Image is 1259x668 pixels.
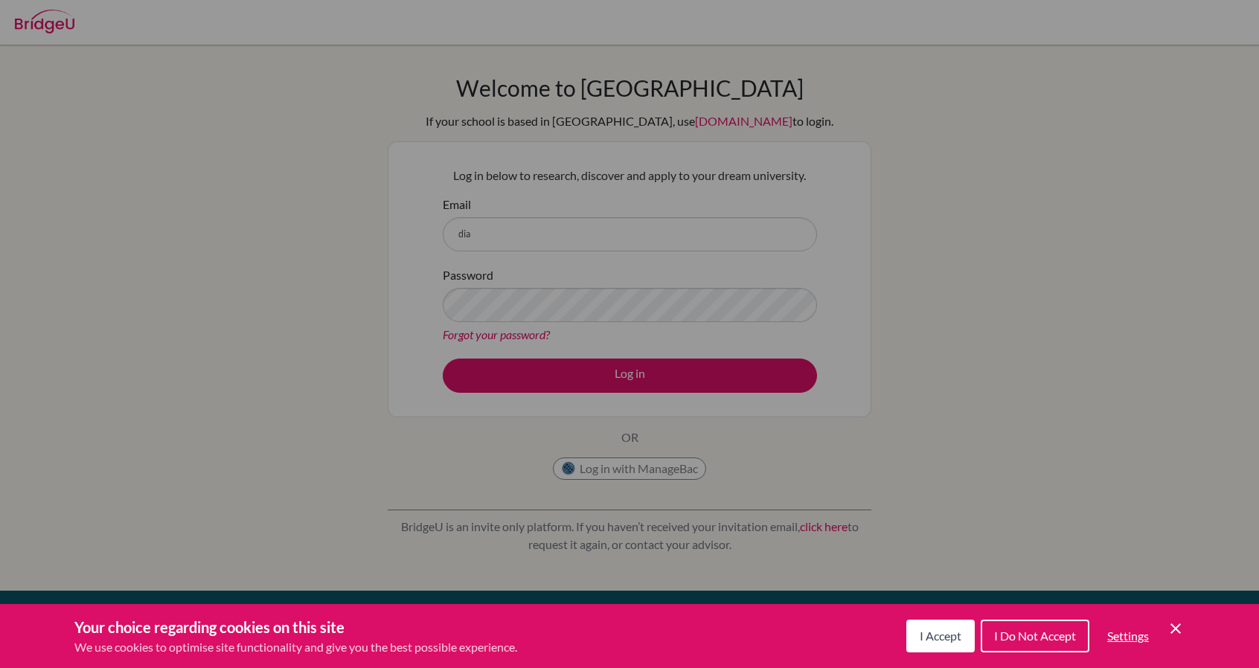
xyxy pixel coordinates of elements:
button: Settings [1095,621,1161,651]
span: Settings [1107,629,1149,643]
button: I Do Not Accept [981,620,1089,652]
button: I Accept [906,620,975,652]
p: We use cookies to optimise site functionality and give you the best possible experience. [74,638,517,656]
h3: Your choice regarding cookies on this site [74,616,517,638]
button: Save and close [1167,620,1185,638]
span: I Accept [920,629,961,643]
span: I Do Not Accept [994,629,1076,643]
